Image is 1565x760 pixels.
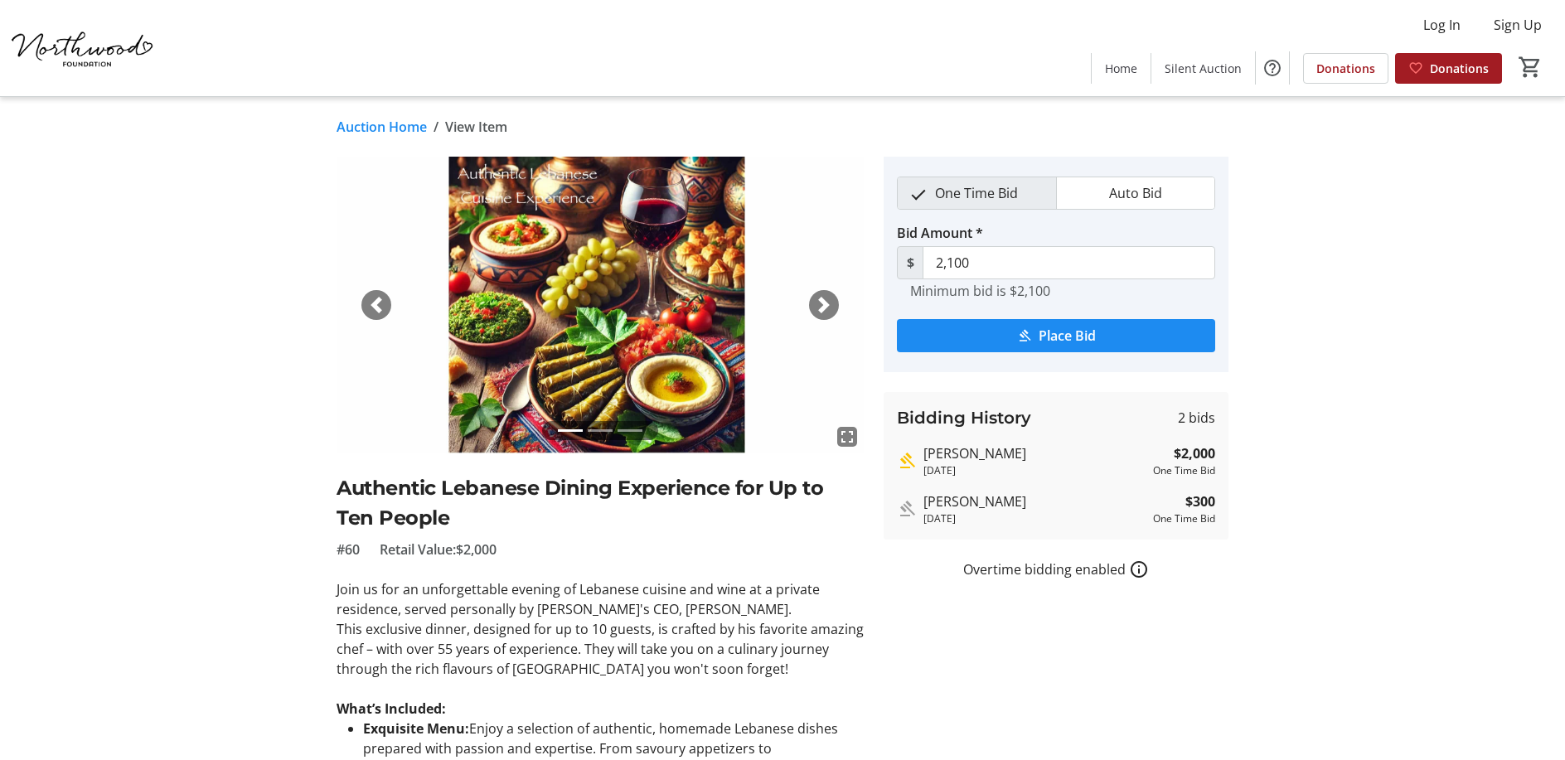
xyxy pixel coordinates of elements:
[1515,52,1545,82] button: Cart
[445,117,507,137] span: View Item
[1178,408,1215,428] span: 2 bids
[897,319,1215,352] button: Place Bid
[337,473,864,533] h2: Authentic Lebanese Dining Experience for Up to Ten People
[923,511,1146,526] div: [DATE]
[363,719,469,738] strong: Exquisite Menu:
[1185,491,1215,511] strong: $300
[923,491,1146,511] div: [PERSON_NAME]
[1316,60,1375,77] span: Donations
[337,619,864,679] p: This exclusive dinner, designed for up to 10 guests, is crafted by his favorite amazing chef – wi...
[1303,53,1388,84] a: Donations
[1105,60,1137,77] span: Home
[1153,511,1215,526] div: One Time Bid
[897,499,917,519] mat-icon: Outbid
[1092,53,1151,84] a: Home
[337,540,360,559] span: #60
[1174,443,1215,463] strong: $2,000
[1430,60,1489,77] span: Donations
[837,427,857,447] mat-icon: fullscreen
[925,177,1028,209] span: One Time Bid
[1165,60,1242,77] span: Silent Auction
[337,579,864,619] p: Join us for an unforgettable evening of Lebanese cuisine and wine at a private residence, served ...
[897,405,1031,430] h3: Bidding History
[897,246,923,279] span: $
[1423,15,1461,35] span: Log In
[1480,12,1555,38] button: Sign Up
[1099,177,1172,209] span: Auto Bid
[923,443,1146,463] div: [PERSON_NAME]
[1395,53,1502,84] a: Donations
[1256,51,1289,85] button: Help
[1410,12,1474,38] button: Log In
[1039,326,1096,346] span: Place Bid
[1129,559,1149,579] a: How overtime bidding works for silent auctions
[1151,53,1255,84] a: Silent Auction
[380,540,497,559] span: Retail Value: $2,000
[10,7,157,90] img: Northwood Foundation's Logo
[897,451,917,471] mat-icon: Highest bid
[1153,463,1215,478] div: One Time Bid
[910,283,1050,299] tr-hint: Minimum bid is $2,100
[923,463,1146,478] div: [DATE]
[897,223,983,243] label: Bid Amount *
[337,699,446,718] strong: What’s Included:
[337,117,427,137] a: Auction Home
[884,559,1228,579] div: Overtime bidding enabled
[434,117,438,137] span: /
[1494,15,1542,35] span: Sign Up
[337,157,864,453] img: Image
